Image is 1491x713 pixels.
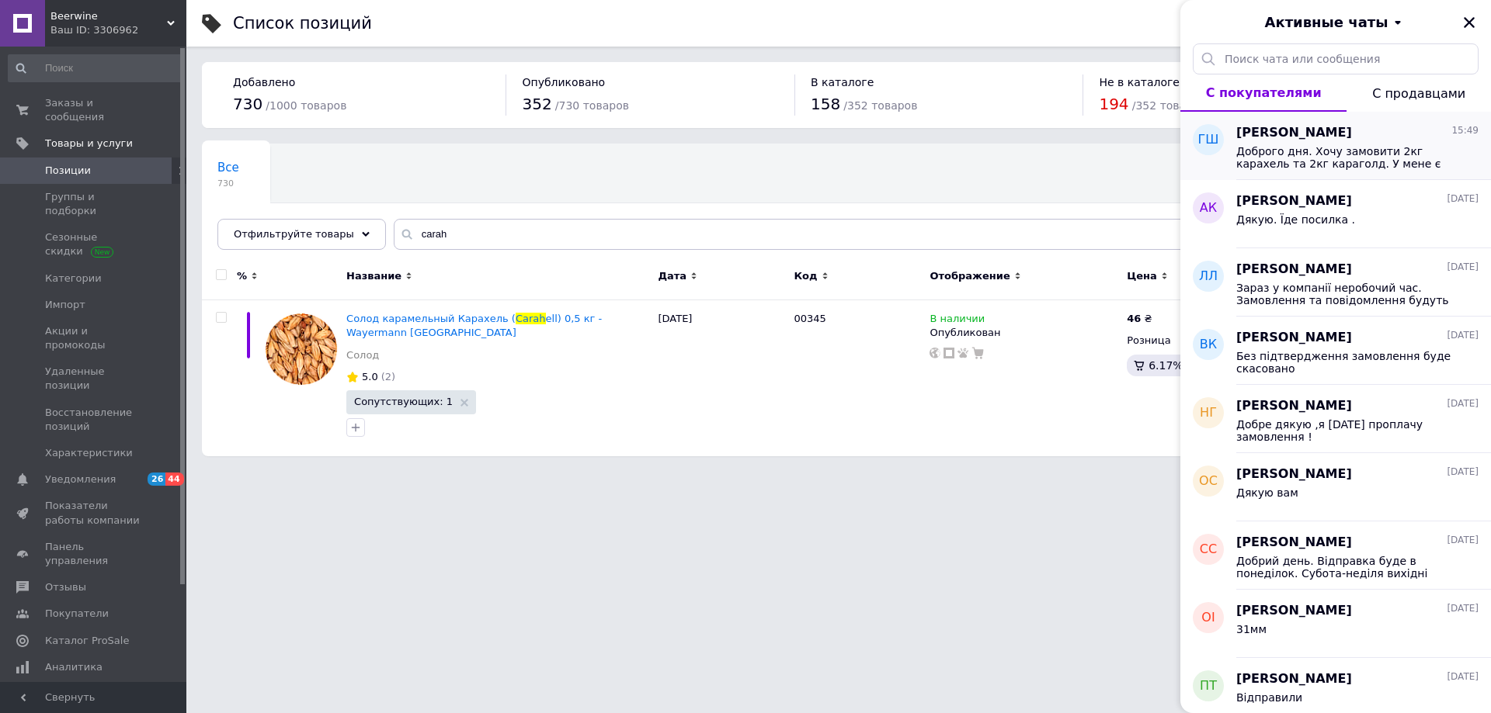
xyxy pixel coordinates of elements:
span: (2) [381,371,395,382]
span: ВК [1200,336,1217,354]
span: [DATE] [1447,397,1479,410]
span: [DATE] [1447,329,1479,342]
button: СС[PERSON_NAME][DATE]Добрий день. Відправка буде в понеділок. Субота-неділя вихідні [1180,521,1491,590]
span: [PERSON_NAME] [1236,329,1352,347]
span: Carah [516,313,546,324]
span: [DATE] [1447,261,1479,274]
span: 44 [165,472,183,486]
span: Все [217,161,239,175]
div: ₴ [1127,312,1152,326]
span: [DATE] [1447,534,1479,547]
span: Товары и услуги [45,137,133,151]
span: Уведомления [45,472,116,486]
span: Восстановление позиций [45,406,144,434]
input: Поиск чата или сообщения [1193,43,1479,74]
button: ЛЛ[PERSON_NAME][DATE]Зараз у компанії неробочий час. Замовлення та повідомлення будуть оброблені ... [1180,248,1491,317]
span: Характеристики [45,446,133,460]
span: ОІ [1201,609,1215,627]
span: / 352 товаров [1132,99,1206,112]
span: С покупателями [1206,85,1322,100]
span: 194 [1099,95,1128,113]
span: Beerwine [50,9,167,23]
span: Группы и подборки [45,190,144,218]
span: Заказы и сообщения [45,96,144,124]
input: Поиск по названию позиции, артикулу и поисковым запросам [394,219,1460,250]
span: [PERSON_NAME] [1236,397,1352,415]
span: Код [794,269,817,283]
div: Ваш ID: 3306962 [50,23,186,37]
span: Дякую. Їде посилка . [1236,213,1355,226]
span: Название [346,269,401,283]
button: С продавцами [1347,74,1491,112]
span: В каталоге [811,76,874,88]
span: 6.17%, 2.84 ₴ [1149,359,1226,372]
span: [PERSON_NAME] [1236,466,1352,483]
span: Добре дякую ,я [DATE] проплачу замовлення ! [1236,418,1457,443]
span: Сопутствующих: 1 [354,396,453,407]
span: / 730 товаров [555,99,629,112]
a: Солод карамельный Карахель (Carahell) 0,5 кг - Wayermann [GEOGRAPHIC_DATA] [346,313,602,338]
button: С покупателями [1180,74,1347,112]
span: Опубликовано [522,76,605,88]
button: ГШ[PERSON_NAME]15:49Доброго дня. Хочу замовити 2кг карахель та 2кг караголд. У мене є підписка дл... [1180,112,1491,180]
span: Отзывы [45,580,86,594]
span: АК [1200,199,1217,217]
span: Позиции [45,164,91,178]
span: ОС [1199,472,1218,490]
span: Акции и промокоды [45,324,144,352]
span: [DATE] [1447,466,1479,479]
button: АК[PERSON_NAME][DATE]Дякую. Їде посилка . [1180,180,1491,248]
span: Отображение [930,269,1010,283]
span: Активные чаты [1265,12,1388,33]
span: Відправили [1236,691,1302,704]
span: ГШ [1198,131,1219,149]
span: Импорт [45,298,85,312]
span: Дякую вам [1236,486,1298,499]
span: ЛЛ [1199,268,1218,286]
div: Розница [1127,334,1263,348]
span: 730 [233,95,262,113]
span: Каталог ProSale [45,634,129,648]
button: Закрыть [1460,13,1479,32]
span: [PERSON_NAME] [1236,124,1352,142]
span: [PERSON_NAME] [1236,670,1352,688]
span: 352 [522,95,551,113]
span: 26 [148,472,165,486]
span: Сезонные скидки [45,230,144,258]
span: Добрий день. Відправка буде в понеділок. Субота-неділя вихідні [1236,555,1457,580]
span: / 1000 товаров [266,99,346,112]
span: СС [1200,541,1217,559]
button: НГ[PERSON_NAME][DATE]Добре дякую ,я [DATE] проплачу замовлення ! [1180,385,1491,453]
span: 15:49 [1451,124,1479,137]
button: ВК[PERSON_NAME][DATE]Без підтвердження замовлення буде скасовано [1180,317,1491,385]
span: В наличии [930,313,985,329]
button: ОС[PERSON_NAME][DATE]Дякую вам [1180,453,1491,521]
span: 5.0 [362,371,378,382]
span: НГ [1200,404,1217,422]
span: Дата [658,269,686,283]
span: [DATE] [1447,192,1479,206]
span: Без підтвердження замовлення буде скасовано [1236,350,1457,375]
span: Аналитика [45,660,103,674]
span: Категории [45,272,102,286]
span: ПТ [1200,677,1217,695]
span: Панель управления [45,540,144,568]
span: С продавцами [1372,86,1465,101]
span: Удаленные позиции [45,365,144,393]
div: Список позиций [233,16,372,32]
span: [DATE] [1447,670,1479,684]
span: 158 [811,95,840,113]
span: Зараз у компанії неробочий час. Замовлення та повідомлення будуть оброблені з 10:00 найближчого р... [1236,282,1457,306]
span: [PERSON_NAME] [1236,534,1352,552]
span: 31мм [1236,623,1267,635]
span: [PERSON_NAME] [1236,261,1352,279]
b: 46 [1127,313,1141,324]
span: Не в каталоге [1099,76,1180,88]
span: Цена [1127,269,1157,283]
span: 00345 [794,313,825,324]
span: [PERSON_NAME] [1236,602,1352,620]
span: % [237,269,247,283]
span: Показатели работы компании [45,499,144,527]
span: Отфильтруйте товары [234,228,354,240]
input: Поиск [8,54,183,82]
